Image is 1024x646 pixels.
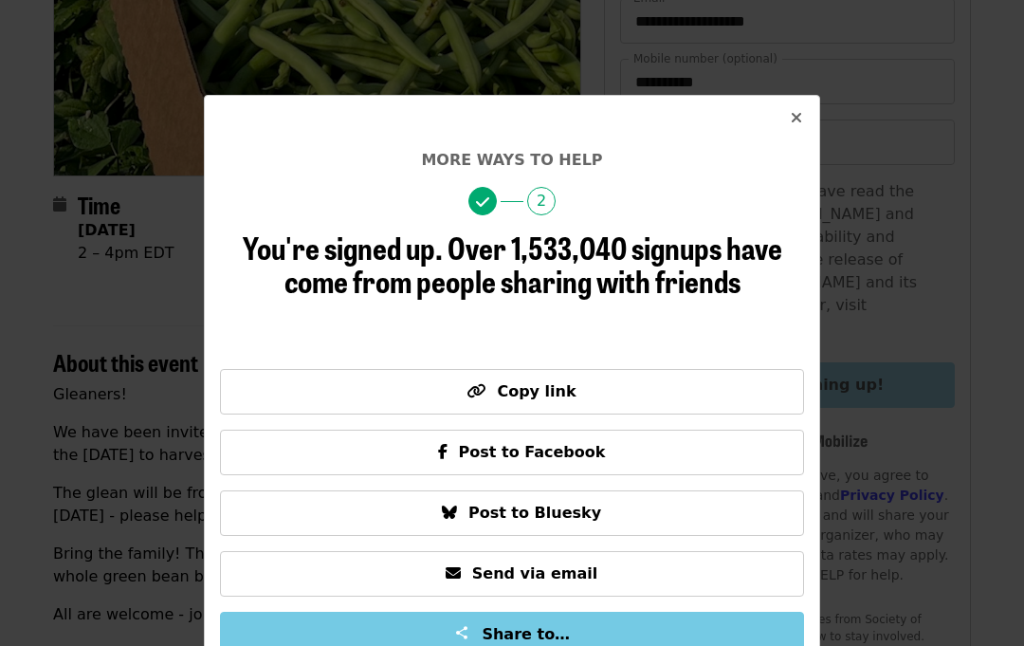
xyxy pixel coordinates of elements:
[220,369,804,415] button: Copy link
[220,430,804,475] button: Post to Facebook
[438,443,448,461] i: facebook-f icon
[446,564,461,582] i: envelope icon
[442,504,457,522] i: bluesky icon
[497,382,576,400] span: Copy link
[454,625,469,640] img: Share
[472,564,597,582] span: Send via email
[527,187,556,215] span: 2
[421,151,602,169] span: More ways to help
[459,443,606,461] span: Post to Facebook
[220,551,804,597] button: Send via email
[220,490,804,536] button: Post to Bluesky
[468,504,601,522] span: Post to Bluesky
[284,225,782,303] span: Over 1,533,040 signups have come from people sharing with friends
[466,382,485,400] i: link icon
[774,96,819,141] button: Close
[791,109,802,127] i: times icon
[243,225,443,269] span: You're signed up.
[476,194,489,212] i: check icon
[482,625,570,643] span: Share to…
